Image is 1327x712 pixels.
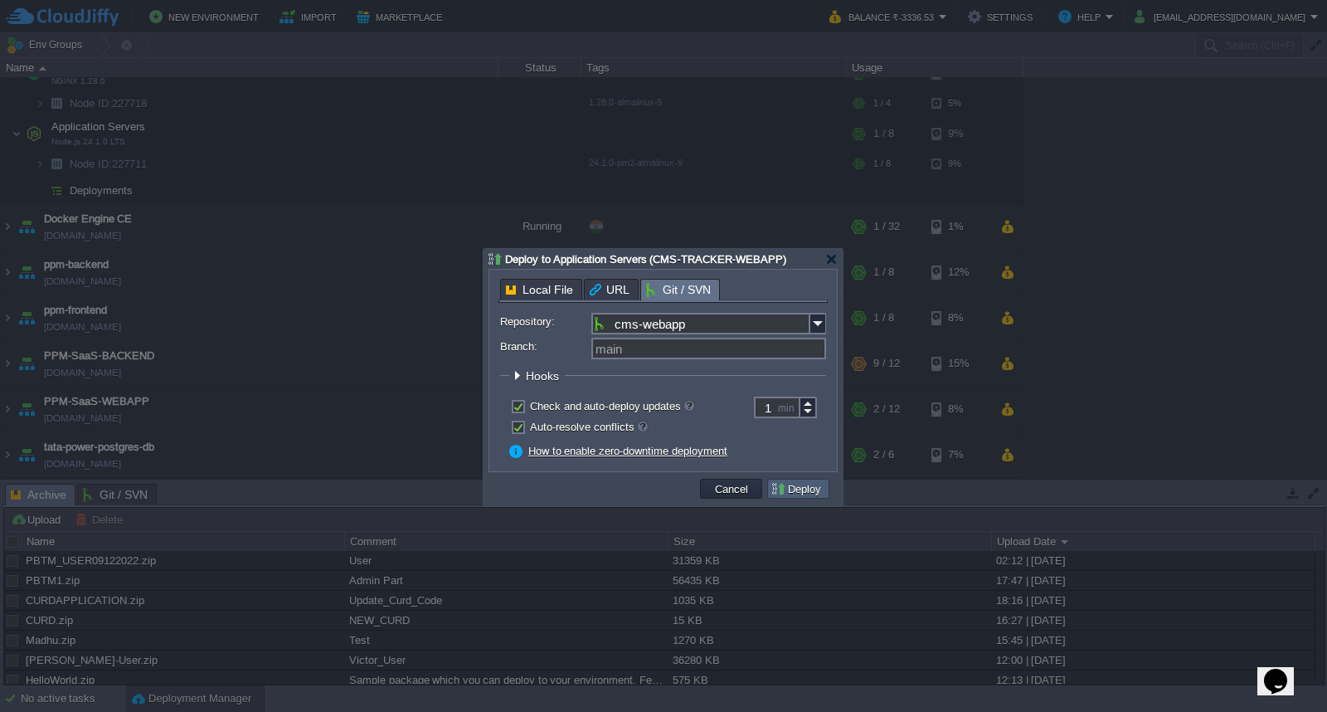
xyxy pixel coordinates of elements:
[506,280,573,300] span: Local File
[770,481,826,496] button: Deploy
[1257,646,1310,695] iframe: chat widget
[500,338,590,355] label: Branch:
[530,421,648,433] label: Auto-resolve conflicts
[590,280,629,300] span: URL
[710,481,753,496] button: Cancel
[505,253,786,266] span: Deploy to Application Servers (CMS-TRACKER-WEBAPP)
[778,397,798,417] div: min
[500,313,590,330] label: Repository:
[646,280,711,300] span: Git / SVN
[528,445,727,457] a: How to enable zero-downtime deployment
[526,369,563,383] span: Hooks
[530,400,694,412] label: Check and auto-deploy updates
